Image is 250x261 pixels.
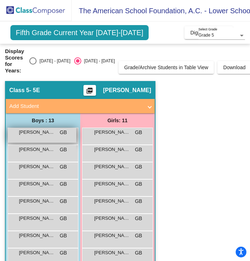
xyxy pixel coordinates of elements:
span: Display Scores for Years: [5,48,24,74]
span: [PERSON_NAME] [94,129,130,136]
span: [PERSON_NAME] [94,232,130,239]
span: [PERSON_NAME] [PERSON_NAME] [19,180,55,188]
span: GB [135,129,142,136]
span: [PERSON_NAME] [19,198,55,205]
span: [PERSON_NAME] [19,232,55,239]
span: GB [135,215,142,222]
span: Grade 5 [198,33,214,38]
div: Boys : 13 [6,113,80,128]
span: GB [135,232,142,239]
span: GB [60,163,67,171]
span: [PERSON_NAME] [19,163,55,170]
button: Grade/Archive Students in Table View [119,61,214,74]
span: Digital Data Wall [190,30,227,35]
span: GB [135,180,142,188]
div: [DATE] - [DATE] [37,58,70,64]
mat-icon: picture_as_pdf [85,87,94,97]
mat-panel-title: Add Student [9,102,143,110]
span: GB [135,146,142,153]
span: GB [60,215,67,222]
span: Grade/Archive Students in Table View [124,65,208,70]
span: GB [60,232,67,239]
button: Print Students Details [83,85,96,96]
span: [PERSON_NAME] [94,198,130,205]
span: GB [60,249,67,257]
span: Class 5 [9,87,29,94]
span: GB [60,180,67,188]
mat-expansion-panel-header: Add Student [6,99,155,113]
span: Fifth Grade Current Year [DATE]-[DATE] [10,25,149,40]
span: GB [60,198,67,205]
div: [DATE] - [DATE] [81,58,115,64]
span: [PERSON_NAME] [94,249,130,256]
button: Digital Data Wall [184,26,233,39]
div: Girls: 11 [80,113,155,128]
span: [PERSON_NAME] [94,215,130,222]
span: GB [135,198,142,205]
span: [PERSON_NAME] [94,146,130,153]
span: [PERSON_NAME]. [19,215,55,222]
span: [PERSON_NAME] [19,129,55,136]
span: [PERSON_NAME] [94,163,130,170]
span: [PERSON_NAME] [19,249,55,256]
span: GB [135,249,142,257]
span: [PERSON_NAME] [19,146,55,153]
span: [PERSON_NAME] [103,87,151,94]
span: - 5E [29,87,40,94]
span: GB [60,146,67,153]
span: GB [60,129,67,136]
span: GB [135,163,142,171]
span: Download [223,65,245,70]
mat-radio-group: Select an option [29,57,115,65]
span: [PERSON_NAME] [PERSON_NAME] [94,180,130,188]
